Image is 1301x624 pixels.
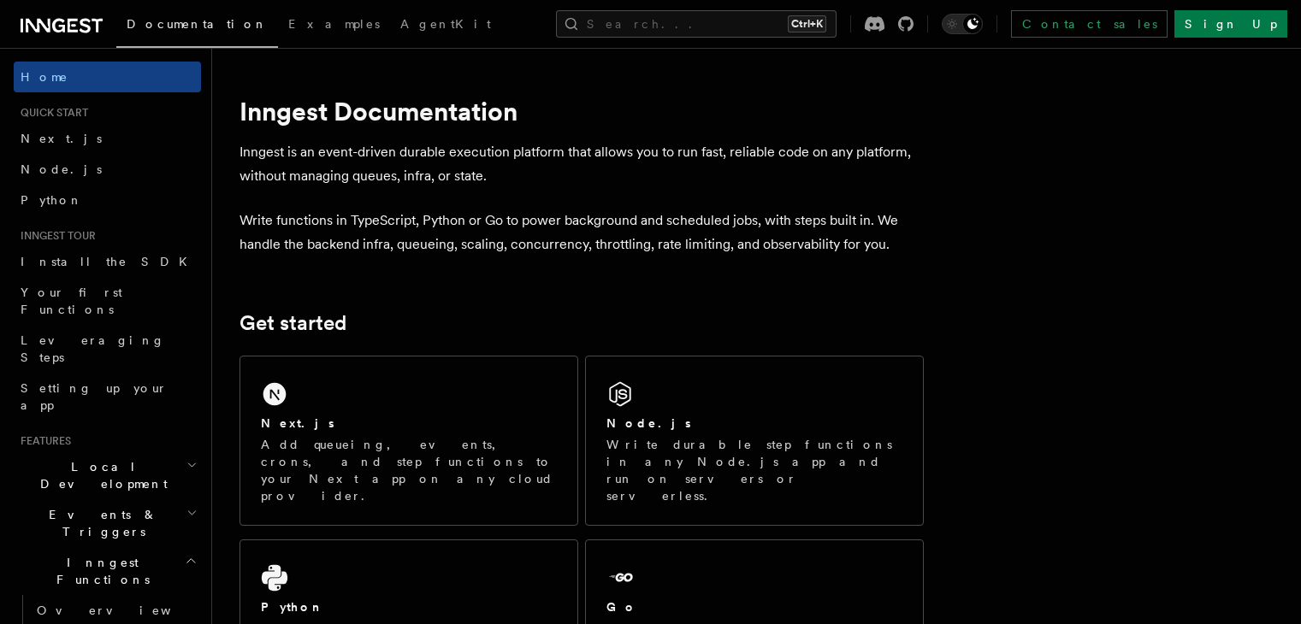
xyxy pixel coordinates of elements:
[278,5,390,46] a: Examples
[116,5,278,48] a: Documentation
[14,451,201,499] button: Local Development
[14,277,201,325] a: Your first Functions
[606,598,637,615] h2: Go
[556,10,837,38] button: Search...Ctrl+K
[240,140,924,188] p: Inngest is an event-driven durable execution platform that allows you to run fast, reliable code ...
[14,434,71,448] span: Features
[21,255,198,268] span: Install the SDK
[14,373,201,421] a: Setting up your app
[14,106,88,120] span: Quick start
[240,96,924,127] h1: Inngest Documentation
[21,333,165,364] span: Leveraging Steps
[261,598,324,615] h2: Python
[21,286,122,316] span: Your first Functions
[14,547,201,595] button: Inngest Functions
[14,499,201,547] button: Events & Triggers
[261,415,334,432] h2: Next.js
[21,381,168,412] span: Setting up your app
[21,193,83,207] span: Python
[390,5,501,46] a: AgentKit
[21,162,102,176] span: Node.js
[400,17,491,31] span: AgentKit
[261,436,557,504] p: Add queueing, events, crons, and step functions to your Next app on any cloud provider.
[14,506,186,540] span: Events & Triggers
[14,554,185,588] span: Inngest Functions
[240,311,346,335] a: Get started
[14,229,96,243] span: Inngest tour
[585,356,924,526] a: Node.jsWrite durable step functions in any Node.js app and run on servers or serverless.
[1174,10,1287,38] a: Sign Up
[1011,10,1168,38] a: Contact sales
[788,15,826,32] kbd: Ctrl+K
[14,123,201,154] a: Next.js
[14,246,201,277] a: Install the SDK
[21,132,102,145] span: Next.js
[21,68,68,85] span: Home
[942,14,983,34] button: Toggle dark mode
[127,17,268,31] span: Documentation
[606,415,691,432] h2: Node.js
[14,62,201,92] a: Home
[14,154,201,185] a: Node.js
[37,603,213,617] span: Overview
[240,356,578,526] a: Next.jsAdd queueing, events, crons, and step functions to your Next app on any cloud provider.
[288,17,380,31] span: Examples
[240,209,924,256] p: Write functions in TypeScript, Python or Go to power background and scheduled jobs, with steps bu...
[14,185,201,215] a: Python
[14,325,201,373] a: Leveraging Steps
[14,458,186,492] span: Local Development
[606,436,902,504] p: Write durable step functions in any Node.js app and run on servers or serverless.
